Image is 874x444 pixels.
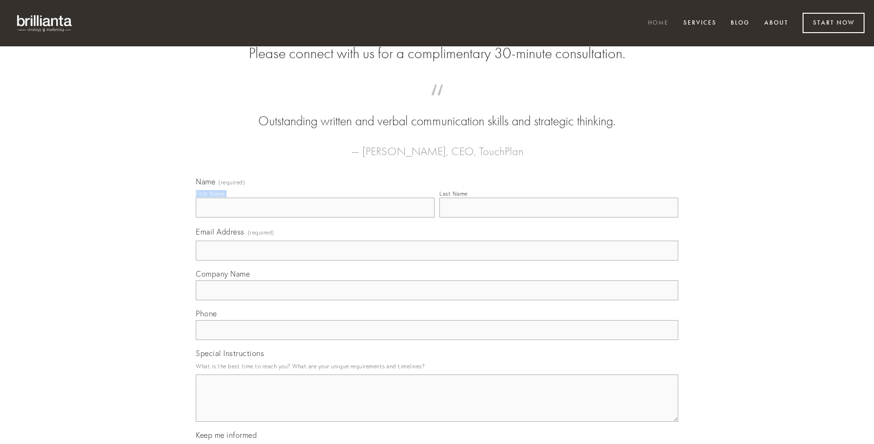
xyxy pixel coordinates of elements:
[211,131,663,161] figcaption: — [PERSON_NAME], CEO, TouchPlan
[218,180,245,185] span: (required)
[196,227,245,236] span: Email Address
[9,9,80,37] img: brillianta - research, strategy, marketing
[211,94,663,131] blockquote: Outstanding written and verbal communication skills and strategic thinking.
[196,348,264,358] span: Special Instructions
[803,13,865,33] a: Start Now
[248,226,274,239] span: (required)
[196,190,225,197] div: First Name
[758,16,795,31] a: About
[642,16,675,31] a: Home
[196,360,678,373] p: What is the best time to reach you? What are your unique requirements and timelines?
[677,16,723,31] a: Services
[196,177,215,186] span: Name
[439,190,468,197] div: Last Name
[196,44,678,62] h2: Please connect with us for a complimentary 30-minute consultation.
[196,430,257,440] span: Keep me informed
[196,269,250,279] span: Company Name
[725,16,756,31] a: Blog
[211,94,663,112] span: “
[196,309,217,318] span: Phone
